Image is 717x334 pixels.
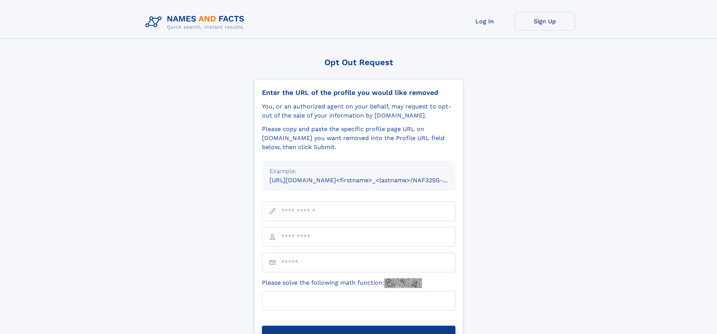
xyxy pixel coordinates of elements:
[262,88,455,97] div: Enter the URL of the profile you would like removed
[254,58,463,67] div: Opt Out Request
[262,278,422,288] label: Please solve the following math function:
[269,167,448,176] div: Example:
[262,125,455,152] div: Please copy and paste the specific profile page URL on [DOMAIN_NAME] you want removed into the Pr...
[269,177,470,184] small: [URL][DOMAIN_NAME]<firstname>_<lastname>/NAF325G-xxxxxxxx
[142,12,251,32] img: Logo Names and Facts
[262,102,455,120] div: You, or an authorized agent on your behalf, may request to opt-out of the sale of your informatio...
[515,12,575,31] a: Sign Up
[455,12,515,31] a: Log In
